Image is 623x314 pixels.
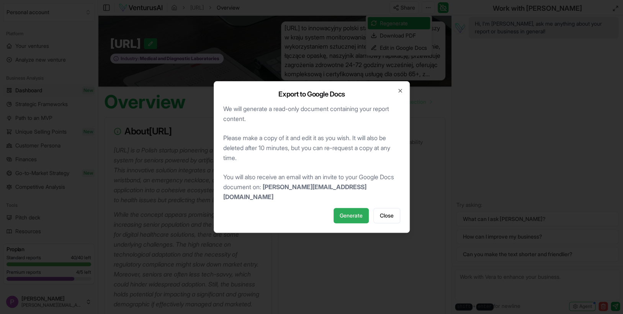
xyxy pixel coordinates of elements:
[223,104,400,124] p: We will generate a read-only document containing your report content.
[373,208,400,223] button: Close
[334,208,369,223] button: Generate
[380,212,394,219] span: Close
[278,91,345,98] h2: Export to Google Docs
[223,133,400,163] p: Please make a copy of it and edit it as you wish. It will also be deleted after 10 minutes, but y...
[340,212,363,219] span: Generate
[223,172,400,202] p: You will also receive an email with an invite to your Google Docs document on:
[223,183,366,201] span: [PERSON_NAME][EMAIL_ADDRESS][DOMAIN_NAME]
